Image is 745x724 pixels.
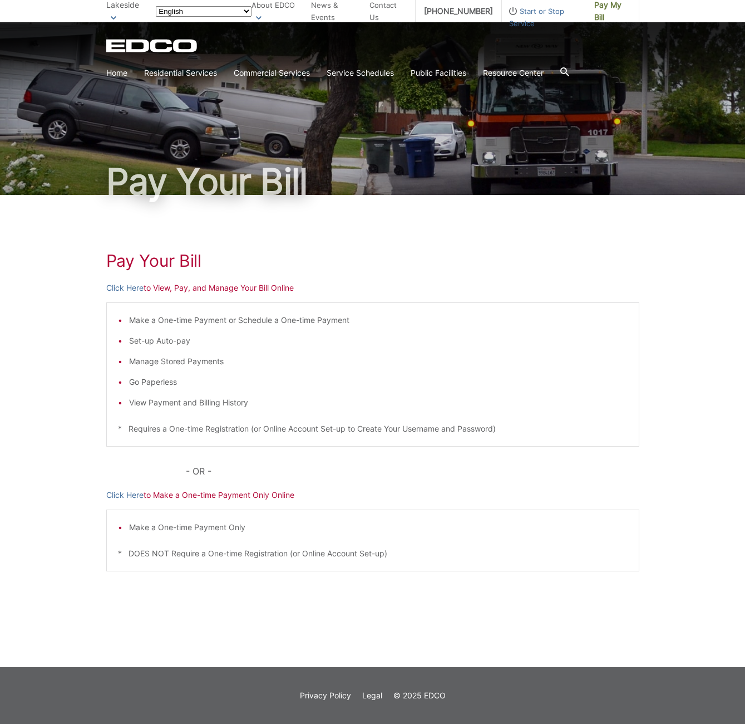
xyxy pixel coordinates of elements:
[106,282,144,294] a: Click Here
[129,314,628,326] li: Make a One-time Payment or Schedule a One-time Payment
[327,67,394,79] a: Service Schedules
[106,251,639,271] h1: Pay Your Bill
[186,463,639,479] p: - OR -
[393,689,446,702] p: © 2025 EDCO
[483,67,544,79] a: Resource Center
[106,489,639,501] p: to Make a One-time Payment Only Online
[362,689,382,702] a: Legal
[129,397,628,409] li: View Payment and Billing History
[129,376,628,388] li: Go Paperless
[129,521,628,534] li: Make a One-time Payment Only
[129,355,628,368] li: Manage Stored Payments
[106,67,127,79] a: Home
[106,489,144,501] a: Click Here
[156,6,251,17] select: Select a language
[300,689,351,702] a: Privacy Policy
[411,67,466,79] a: Public Facilities
[129,335,628,347] li: Set-up Auto-pay
[118,547,628,560] p: * DOES NOT Require a One-time Registration (or Online Account Set-up)
[234,67,310,79] a: Commercial Services
[118,423,628,435] p: * Requires a One-time Registration (or Online Account Set-up to Create Your Username and Password)
[106,164,639,199] h1: Pay Your Bill
[106,39,199,52] a: EDCD logo. Return to the homepage.
[144,67,217,79] a: Residential Services
[106,282,639,294] p: to View, Pay, and Manage Your Bill Online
